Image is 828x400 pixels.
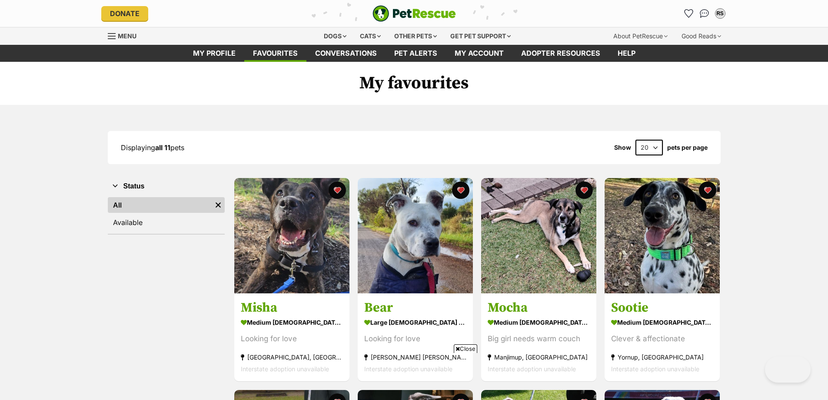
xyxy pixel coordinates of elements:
[212,197,225,213] a: Remove filter
[372,5,456,22] img: logo-e224e6f780fb5917bec1dbf3a21bbac754714ae5b6737aabdf751b685950b380.svg
[488,366,576,373] span: Interstate adoption unavailable
[108,181,225,192] button: Status
[611,333,713,345] div: Clever & affectionate
[354,27,387,45] div: Cats
[306,45,386,62] a: conversations
[108,27,143,43] a: Menu
[611,316,713,329] div: medium [DEMOGRAPHIC_DATA] Dog
[699,182,716,199] button: favourite
[318,27,352,45] div: Dogs
[388,27,443,45] div: Other pets
[364,300,466,316] h3: Bear
[575,182,593,199] button: favourite
[488,333,590,345] div: Big girl needs warm couch
[611,366,699,373] span: Interstate adoption unavailable
[241,366,329,373] span: Interstate adoption unavailable
[481,293,596,382] a: Mocha medium [DEMOGRAPHIC_DATA] Dog Big girl needs warm couch Manjimup, [GEOGRAPHIC_DATA] Interst...
[614,144,631,151] span: Show
[605,178,720,293] img: Sootie
[241,352,343,363] div: [GEOGRAPHIC_DATA], [GEOGRAPHIC_DATA]
[155,143,170,152] strong: all 11
[698,7,712,20] a: Conversations
[611,300,713,316] h3: Sootie
[605,293,720,382] a: Sootie medium [DEMOGRAPHIC_DATA] Dog Clever & affectionate Yornup, [GEOGRAPHIC_DATA] Interstate a...
[446,45,512,62] a: My account
[241,333,343,345] div: Looking for love
[244,45,306,62] a: Favourites
[488,300,590,316] h3: Mocha
[444,27,517,45] div: Get pet support
[765,356,811,383] iframe: Help Scout Beacon - Open
[121,143,184,152] span: Displaying pets
[609,45,644,62] a: Help
[611,352,713,363] div: Yornup, [GEOGRAPHIC_DATA]
[364,352,466,363] div: [PERSON_NAME] [PERSON_NAME], [GEOGRAPHIC_DATA]
[256,356,572,396] iframe: Advertisement
[234,293,349,382] a: Misha medium [DEMOGRAPHIC_DATA] Dog Looking for love [GEOGRAPHIC_DATA], [GEOGRAPHIC_DATA] Interst...
[364,333,466,345] div: Looking for love
[488,352,590,363] div: Manjimup, [GEOGRAPHIC_DATA]
[118,32,136,40] span: Menu
[682,7,727,20] ul: Account quick links
[108,215,225,230] a: Available
[372,5,456,22] a: PetRescue
[101,6,148,21] a: Donate
[108,195,225,234] div: Status
[184,45,244,62] a: My profile
[667,144,708,151] label: pets per page
[452,182,469,199] button: favourite
[675,27,727,45] div: Good Reads
[481,178,596,293] img: Mocha
[607,27,674,45] div: About PetRescue
[716,9,725,18] div: RS
[234,178,349,293] img: Misha
[241,300,343,316] h3: Misha
[454,344,477,353] span: Close
[364,316,466,329] div: large [DEMOGRAPHIC_DATA] Dog
[512,45,609,62] a: Adopter resources
[700,9,709,18] img: chat-41dd97257d64d25036548639549fe6c8038ab92f7586957e7f3b1b290dea8141.svg
[682,7,696,20] a: Favourites
[386,45,446,62] a: Pet alerts
[713,7,727,20] button: My account
[241,316,343,329] div: medium [DEMOGRAPHIC_DATA] Dog
[488,316,590,329] div: medium [DEMOGRAPHIC_DATA] Dog
[358,178,473,293] img: Bear
[358,293,473,382] a: Bear large [DEMOGRAPHIC_DATA] Dog Looking for love [PERSON_NAME] [PERSON_NAME], [GEOGRAPHIC_DATA]...
[108,197,212,213] a: All
[329,182,346,199] button: favourite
